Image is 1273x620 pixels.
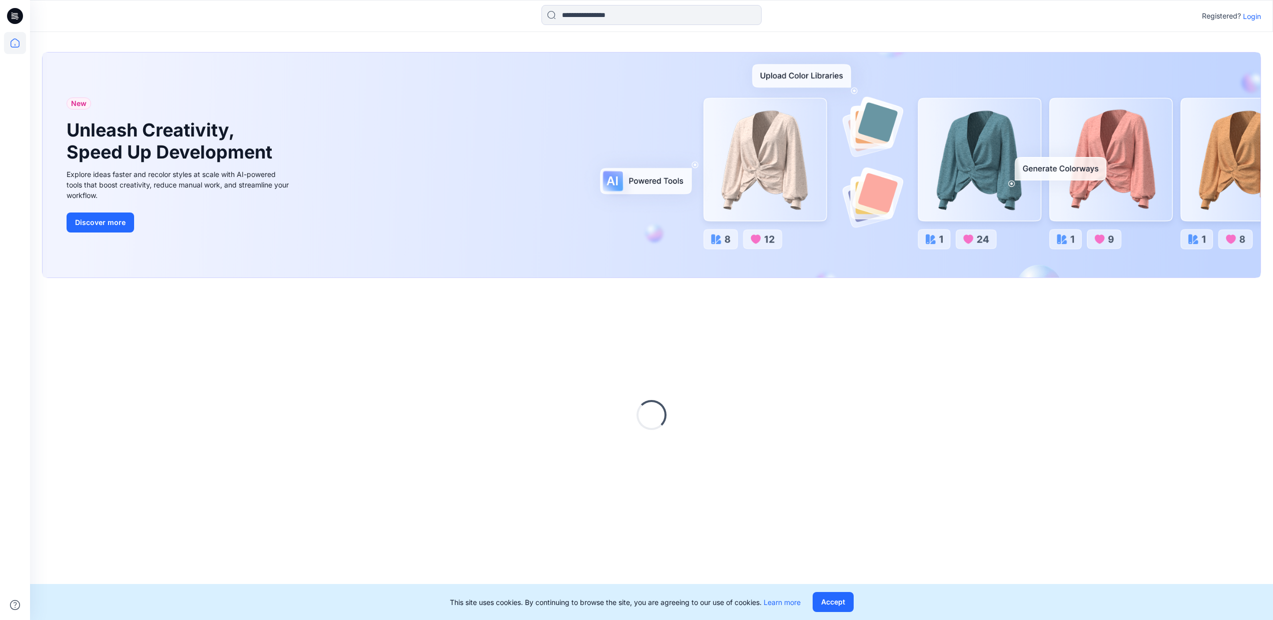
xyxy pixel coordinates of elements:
[67,169,292,200] div: Explore ideas faster and recolor styles at scale with AI-powered tools that boost creativity, red...
[71,97,87,109] span: New
[450,597,801,607] p: This site uses cookies. By continuing to browse the site, you are agreeing to our use of cookies.
[1243,11,1261,21] p: Login
[1202,10,1241,22] p: Registered?
[67,212,134,232] button: Discover more
[764,598,801,606] a: Learn more
[813,592,854,612] button: Accept
[67,119,277,162] h1: Unleash Creativity, Speed Up Development
[67,212,292,232] a: Discover more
